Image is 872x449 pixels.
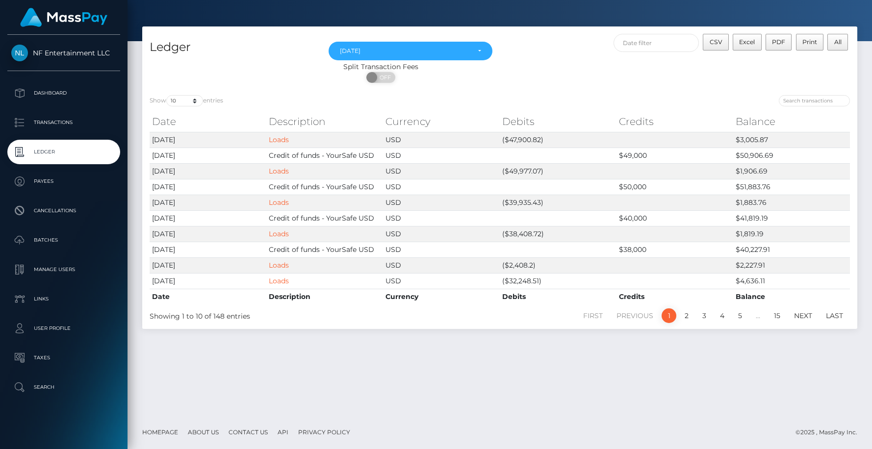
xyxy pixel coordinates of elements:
[7,110,120,135] a: Transactions
[383,148,500,163] td: USD
[269,261,289,270] a: Loads
[500,132,616,148] td: ($47,900.82)
[827,34,848,50] button: All
[733,289,850,304] th: Balance
[11,292,116,306] p: Links
[11,380,116,395] p: Search
[150,163,266,179] td: [DATE]
[769,308,786,323] a: 15
[11,262,116,277] p: Manage Users
[150,257,266,273] td: [DATE]
[616,289,733,304] th: Credits
[11,145,116,159] p: Ledger
[266,210,383,226] td: Credit of funds - YourSafe USD
[383,179,500,195] td: USD
[150,179,266,195] td: [DATE]
[772,38,785,46] span: PDF
[11,350,116,365] p: Taxes
[7,140,120,164] a: Ledger
[383,273,500,289] td: USD
[266,179,383,195] td: Credit of funds - YourSafe USD
[733,242,850,257] td: $40,227.91
[269,229,289,238] a: Loads
[150,210,266,226] td: [DATE]
[150,95,223,106] label: Show entries
[616,148,733,163] td: $49,000
[795,427,865,438] div: © 2025 , MassPay Inc.
[616,242,733,257] td: $38,000
[733,257,850,273] td: $2,227.91
[166,95,203,106] select: Showentries
[703,34,729,50] button: CSV
[500,195,616,210] td: ($39,935.43)
[834,38,842,46] span: All
[11,86,116,100] p: Dashboard
[11,45,28,61] img: NF Entertainment LLC
[766,34,792,50] button: PDF
[150,112,266,131] th: Date
[150,195,266,210] td: [DATE]
[7,287,120,311] a: Links
[329,42,493,60] button: Jun 2025
[383,163,500,179] td: USD
[7,257,120,282] a: Manage Users
[11,174,116,189] p: Payees
[500,226,616,242] td: ($38,408.72)
[7,316,120,341] a: User Profile
[7,169,120,194] a: Payees
[500,257,616,273] td: ($2,408.2)
[802,38,817,46] span: Print
[266,242,383,257] td: Credit of funds - YourSafe USD
[710,38,722,46] span: CSV
[7,346,120,370] a: Taxes
[733,132,850,148] td: $3,005.87
[7,228,120,252] a: Batches
[383,242,500,257] td: USD
[733,112,850,131] th: Balance
[383,257,500,273] td: USD
[383,112,500,131] th: Currency
[500,273,616,289] td: ($32,248.51)
[269,198,289,207] a: Loads
[266,289,383,304] th: Description
[150,148,266,163] td: [DATE]
[733,226,850,242] td: $1,819.19
[7,199,120,223] a: Cancellations
[150,39,314,56] h4: Ledger
[697,308,712,323] a: 3
[269,167,289,175] a: Loads
[383,195,500,210] td: USD
[11,115,116,130] p: Transactions
[269,135,289,144] a: Loads
[383,132,500,148] td: USD
[733,210,850,226] td: $41,819.19
[142,62,619,72] div: Split Transaction Fees
[383,226,500,242] td: USD
[7,375,120,399] a: Search
[340,47,470,55] div: [DATE]
[294,424,354,440] a: Privacy Policy
[11,233,116,248] p: Batches
[11,321,116,336] p: User Profile
[184,424,223,440] a: About Us
[7,49,120,57] span: NF Entertainment LLC
[20,8,107,27] img: MassPay Logo
[500,163,616,179] td: ($49,977.07)
[796,34,824,50] button: Print
[733,179,850,195] td: $51,883.76
[739,38,755,46] span: Excel
[616,179,733,195] td: $50,000
[715,308,730,323] a: 4
[733,148,850,163] td: $50,906.69
[150,226,266,242] td: [DATE]
[266,148,383,163] td: Credit of funds - YourSafe USD
[614,34,699,52] input: Date filter
[150,242,266,257] td: [DATE]
[789,308,818,323] a: Next
[383,289,500,304] th: Currency
[679,308,694,323] a: 2
[150,289,266,304] th: Date
[150,132,266,148] td: [DATE]
[7,81,120,105] a: Dashboard
[138,424,182,440] a: Homepage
